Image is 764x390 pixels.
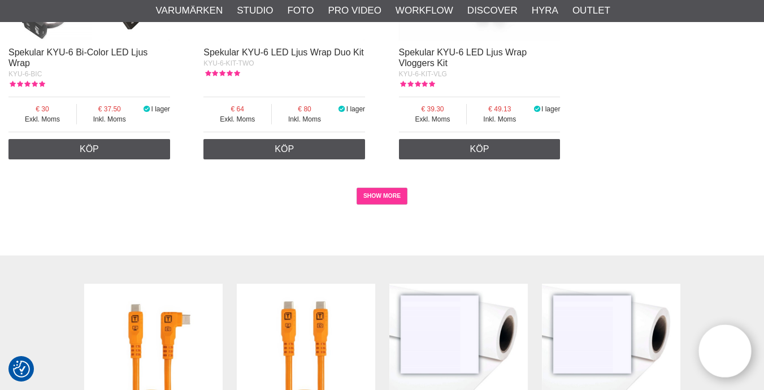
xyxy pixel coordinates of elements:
span: 37.50 [77,104,142,114]
span: Inkl. Moms [272,114,337,124]
a: SHOW MORE [357,188,408,205]
button: Samtyckesinställningar [13,359,30,379]
span: Exkl. Moms [8,114,76,124]
a: Köp [8,139,170,159]
a: Spekular KYU-6 LED Ljus Wrap Duo Kit [203,47,363,57]
a: Pro Video [328,3,381,18]
span: Exkl. Moms [203,114,271,124]
div: Kundbetyg: 5.00 [8,79,45,89]
i: I lager [142,105,151,113]
span: Inkl. Moms [467,114,532,124]
span: KYU-6-KIT-VLG [399,70,447,78]
span: KYU-6-KIT-TWO [203,59,254,67]
i: I lager [337,105,346,113]
img: Revisit consent button [13,361,30,378]
span: KYU-6-BIC [8,70,42,78]
a: Workflow [396,3,453,18]
span: I lager [151,105,170,113]
span: I lager [346,105,365,113]
i: I lager [532,105,541,113]
a: Studio [237,3,273,18]
span: 64 [203,104,271,114]
span: Exkl. Moms [399,114,467,124]
span: Inkl. Moms [77,114,142,124]
span: 30 [8,104,76,114]
span: 80 [272,104,337,114]
div: Kundbetyg: 5.00 [203,68,240,79]
a: Outlet [572,3,610,18]
a: Foto [287,3,314,18]
span: I lager [541,105,560,113]
a: Discover [467,3,518,18]
span: 49.13 [467,104,532,114]
div: Kundbetyg: 5.00 [399,79,435,89]
span: 39.30 [399,104,467,114]
a: Varumärken [156,3,223,18]
a: Hyra [532,3,558,18]
a: Köp [203,139,365,159]
a: Spekular KYU-6 LED Ljus Wrap Vloggers Kit [399,47,527,68]
a: Spekular KYU-6 Bi-Color LED Ljus Wrap [8,47,147,68]
a: Köp [399,139,561,159]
